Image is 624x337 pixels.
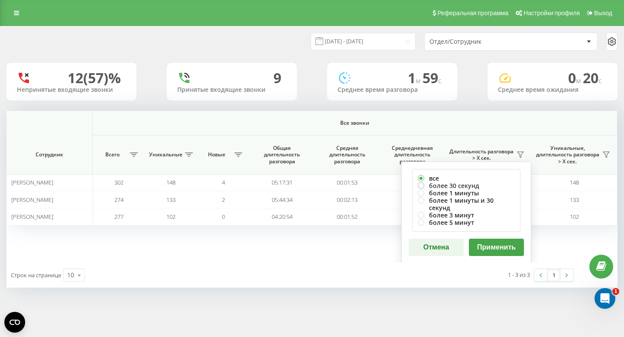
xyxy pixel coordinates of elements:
td: 00:19:51 [380,174,445,191]
span: Средняя длительность разговора [322,145,373,165]
span: Всего [97,151,128,158]
span: м [416,76,422,85]
span: Общая длительность разговора [257,145,308,165]
span: м [576,76,583,85]
div: 9 [273,70,281,86]
td: 00:01:52 [315,208,380,225]
td: 04:20:54 [249,208,315,225]
div: Отдел/Сотрудник [429,38,533,45]
div: 10 [67,271,74,279]
button: Отмена [409,239,464,256]
td: 00:18:38 [380,208,445,225]
span: 133 [166,196,175,204]
span: Настройки профиля [523,10,580,16]
span: 20 [583,68,602,87]
span: 0 [568,68,583,87]
span: 274 [114,196,123,204]
span: 4 [222,178,225,186]
span: Реферальная программа [437,10,508,16]
label: более 5 минут [418,219,515,226]
span: Уникальные [149,151,182,158]
label: более 1 минуты и 30 секунд [418,197,515,211]
span: 148 [570,178,579,186]
iframe: Intercom live chat [595,288,615,309]
span: 1 [408,68,422,87]
div: Среднее время ожидания [498,86,607,94]
label: все [418,175,515,182]
span: Уникальные, длительность разговора > Х сек. [536,145,599,165]
td: 05:44:34 [249,191,315,208]
span: 133 [570,196,579,204]
span: 302 [114,178,123,186]
td: 00:01:53 [315,174,380,191]
button: Open CMP widget [4,312,25,333]
span: Среднедневная длительность разговора [387,145,438,165]
span: 59 [422,68,442,87]
td: 05:17:31 [249,174,315,191]
label: более 3 минут [418,211,515,219]
label: более 1 минуты [418,189,515,197]
button: Применить [469,239,524,256]
span: 148 [166,178,175,186]
span: [PERSON_NAME] [11,178,53,186]
span: c [598,76,602,85]
div: 12 (57)% [68,70,121,86]
span: [PERSON_NAME] [11,213,53,220]
span: c [438,76,442,85]
div: 1 - 3 из 3 [508,270,530,279]
span: Все звонки [123,120,587,126]
td: 00:02:13 [315,191,380,208]
span: 2 [222,196,225,204]
span: 1 [612,288,619,295]
span: Сотрудник [15,151,84,158]
span: 102 [166,213,175,220]
span: [PERSON_NAME] [11,196,53,204]
span: Длительность разговора > Х сек. [449,148,513,162]
div: Принятые входящие звонки [177,86,286,94]
span: Новые [201,151,232,158]
div: Непринятые входящие звонки [17,86,126,94]
td: 00:21:32 [380,191,445,208]
span: 0 [222,213,225,220]
div: Среднее время разговора [338,86,447,94]
span: 102 [570,213,579,220]
span: Выход [594,10,612,16]
label: более 30 секунд [418,182,515,189]
a: 1 [547,269,560,281]
span: 277 [114,213,123,220]
span: Строк на странице [11,271,61,279]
